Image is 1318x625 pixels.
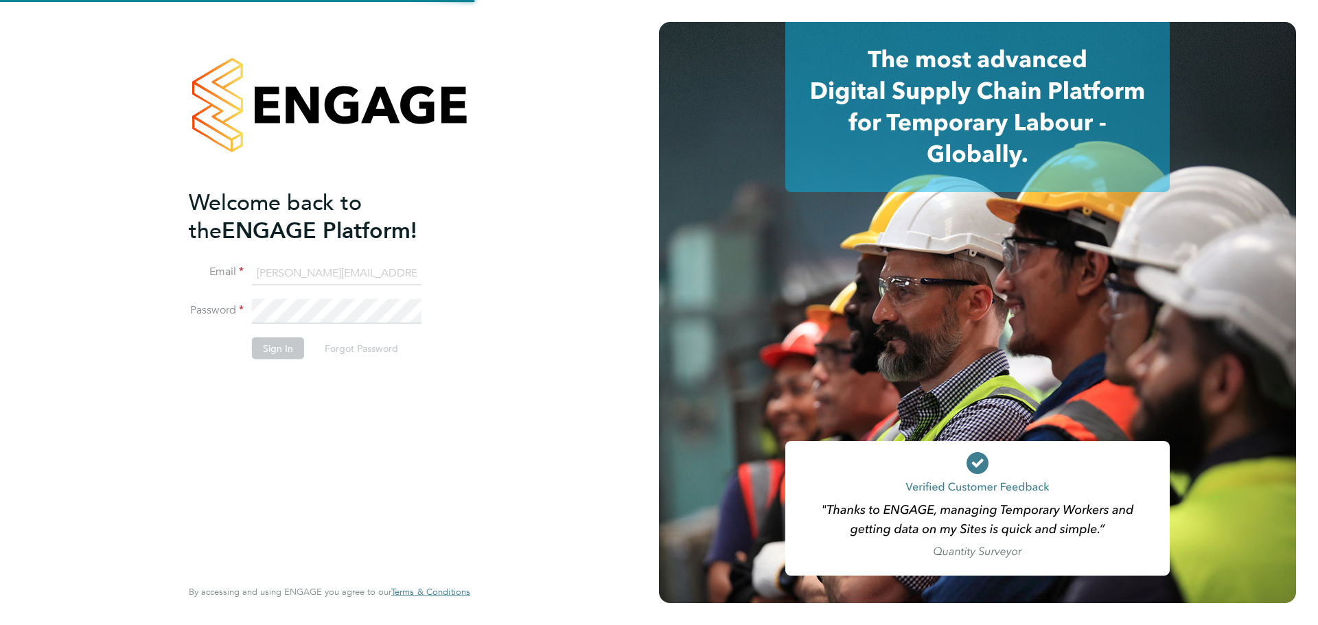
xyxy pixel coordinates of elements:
span: By accessing and using ENGAGE you agree to our [189,586,470,598]
a: Terms & Conditions [391,587,470,598]
span: Terms & Conditions [391,586,470,598]
button: Sign In [252,338,304,359]
h2: ENGAGE Platform! [189,188,456,244]
label: Email [189,265,244,279]
input: Enter your work email... [252,261,421,285]
button: Forgot Password [314,338,409,359]
span: Welcome back to the [189,189,362,244]
label: Password [189,303,244,318]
